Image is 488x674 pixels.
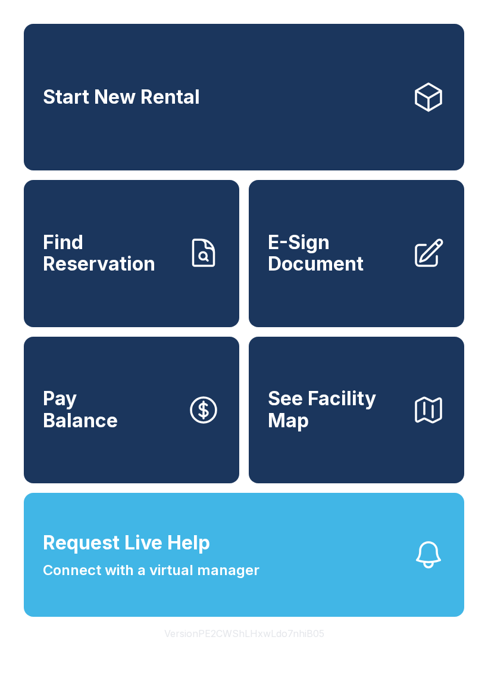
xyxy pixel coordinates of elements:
button: VersionPE2CWShLHxwLdo7nhiB05 [155,617,334,650]
button: See Facility Map [249,337,464,483]
span: Find Reservation [43,232,177,275]
button: Request Live HelpConnect with a virtual manager [24,493,464,617]
a: Find Reservation [24,180,239,327]
span: Start New Rental [43,86,200,108]
span: E-Sign Document [268,232,402,275]
a: Start New Rental [24,24,464,170]
span: Pay Balance [43,388,118,431]
span: See Facility Map [268,388,402,431]
span: Request Live Help [43,529,210,557]
a: PayBalance [24,337,239,483]
a: E-Sign Document [249,180,464,327]
span: Connect with a virtual manager [43,560,259,581]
